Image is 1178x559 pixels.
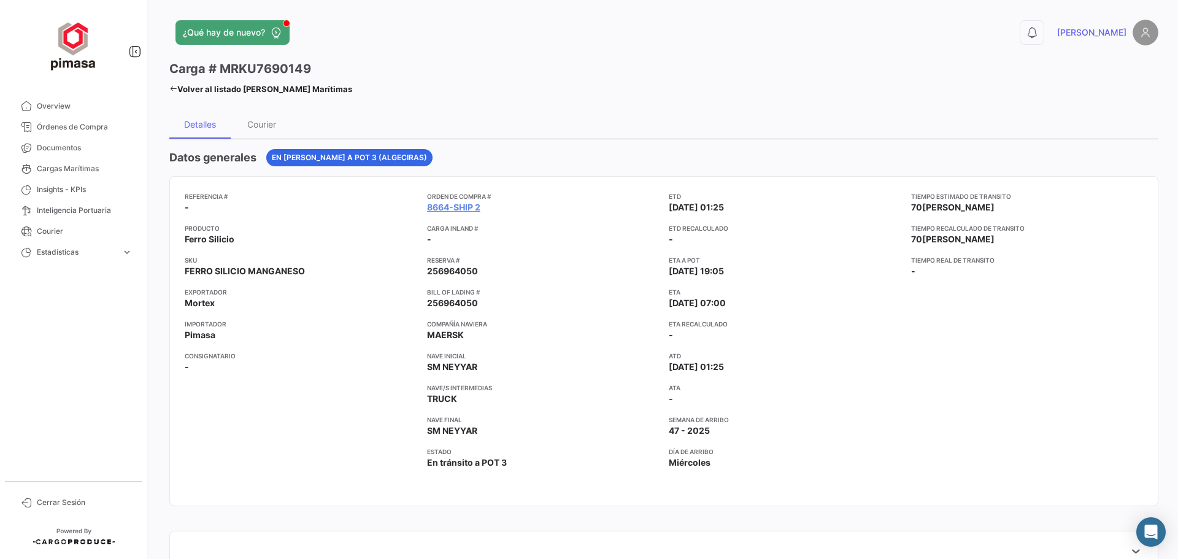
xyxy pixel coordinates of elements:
[427,425,477,437] span: SM NEYYAR
[911,202,922,212] span: 70
[427,383,660,393] app-card-info-title: Nave/s intermedias
[911,266,915,276] span: -
[184,119,216,129] div: Detalles
[427,233,431,245] span: -
[37,101,133,112] span: Overview
[427,393,457,405] span: TRUCK
[669,201,724,214] span: [DATE] 01:25
[37,184,133,195] span: Insights - KPIs
[427,297,478,309] span: 256964050
[922,202,995,212] span: [PERSON_NAME]
[185,223,417,233] app-card-info-title: Producto
[185,297,215,309] span: Mortex
[669,287,901,297] app-card-info-title: ETA
[669,191,901,201] app-card-info-title: ETD
[185,319,417,329] app-card-info-title: Importador
[185,255,417,265] app-card-info-title: SKU
[37,226,133,237] span: Courier
[427,415,660,425] app-card-info-title: Nave final
[669,330,673,340] span: -
[669,361,724,373] span: [DATE] 01:25
[427,191,660,201] app-card-info-title: Orden de Compra #
[427,457,507,469] span: En tránsito a POT 3
[669,425,710,437] span: 47 - 2025
[37,142,133,153] span: Documentos
[911,234,922,244] span: 70
[669,457,710,469] span: Miércoles
[427,223,660,233] app-card-info-title: Carga inland #
[669,319,901,329] app-card-info-title: ETA Recalculado
[427,287,660,297] app-card-info-title: Bill of Lading #
[37,121,133,133] span: Órdenes de Compra
[427,351,660,361] app-card-info-title: Nave inicial
[272,152,427,163] span: En [PERSON_NAME] a POT 3 (Algeciras)
[669,255,901,265] app-card-info-title: ETA a POT
[10,117,137,137] a: Órdenes de Compra
[185,201,189,214] span: -
[10,96,137,117] a: Overview
[37,205,133,216] span: Inteligencia Portuaria
[37,163,133,174] span: Cargas Marítimas
[43,15,104,76] img: ff117959-d04a-4809-8d46-49844dc85631.png
[911,223,1144,233] app-card-info-title: Tiempo recalculado de transito
[427,319,660,329] app-card-info-title: Compañía naviera
[669,393,673,405] span: -
[427,201,480,214] a: 8664-Ship 2
[185,233,234,245] span: Ferro Silicio
[427,255,660,265] app-card-info-title: Reserva #
[37,497,133,508] span: Cerrar Sesión
[669,447,901,457] app-card-info-title: Día de Arribo
[185,351,417,361] app-card-info-title: Consignatario
[669,223,901,233] app-card-info-title: ETD Recalculado
[169,80,352,98] a: Volver al listado [PERSON_NAME] Marítimas
[911,191,1144,201] app-card-info-title: Tiempo estimado de transito
[185,191,417,201] app-card-info-title: Referencia #
[922,234,995,244] span: [PERSON_NAME]
[10,137,137,158] a: Documentos
[37,247,117,258] span: Estadísticas
[1133,20,1158,45] img: placeholder-user.png
[427,361,477,373] span: SM NEYYAR
[669,297,726,309] span: [DATE] 07:00
[669,234,673,244] span: -
[185,329,215,341] span: Pimasa
[1136,517,1166,547] div: Abrir Intercom Messenger
[183,26,265,39] span: ¿Qué hay de nuevo?
[247,119,276,129] div: Courier
[121,247,133,258] span: expand_more
[911,255,1144,265] app-card-info-title: Tiempo real de transito
[10,179,137,200] a: Insights - KPIs
[10,158,137,179] a: Cargas Marítimas
[669,351,901,361] app-card-info-title: ATD
[427,265,478,277] span: 256964050
[427,329,464,341] span: MAERSK
[10,200,137,221] a: Inteligencia Portuaria
[185,361,189,373] span: -
[1057,26,1126,39] span: [PERSON_NAME]
[427,447,660,457] app-card-info-title: Estado
[185,265,305,277] span: FERRO SILICIO MANGANESO
[169,60,311,77] h3: Carga # MRKU7690149
[169,149,256,166] h4: Datos generales
[669,415,901,425] app-card-info-title: Semana de Arribo
[185,287,417,297] app-card-info-title: Exportador
[175,20,290,45] button: ¿Qué hay de nuevo?
[669,265,724,277] span: [DATE] 19:05
[10,221,137,242] a: Courier
[669,383,901,393] app-card-info-title: ATA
